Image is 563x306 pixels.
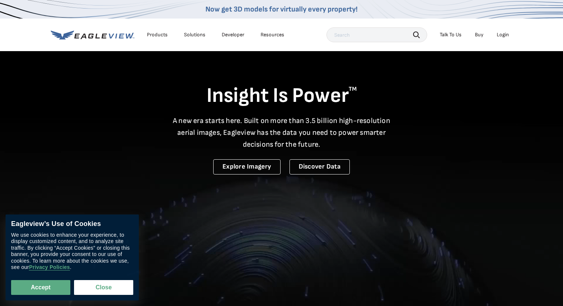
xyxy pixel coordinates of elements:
div: Products [147,31,168,38]
div: Eagleview’s Use of Cookies [11,220,133,228]
a: Discover Data [289,159,350,174]
a: Explore Imagery [213,159,281,174]
div: Resources [261,31,284,38]
div: Solutions [184,31,205,38]
input: Search [326,27,427,42]
a: Privacy Policies [29,265,70,271]
a: Buy [475,31,483,38]
h1: Insight Is Power [51,83,513,109]
p: A new era starts here. Built on more than 3.5 billion high-resolution aerial images, Eagleview ha... [168,115,395,150]
div: We use cookies to enhance your experience, to display customized content, and to analyze site tra... [11,232,133,271]
a: Developer [222,31,244,38]
sup: TM [349,86,357,93]
button: Accept [11,280,70,295]
a: Now get 3D models for virtually every property! [205,5,358,14]
div: Talk To Us [440,31,462,38]
div: Login [497,31,509,38]
button: Close [74,280,133,295]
